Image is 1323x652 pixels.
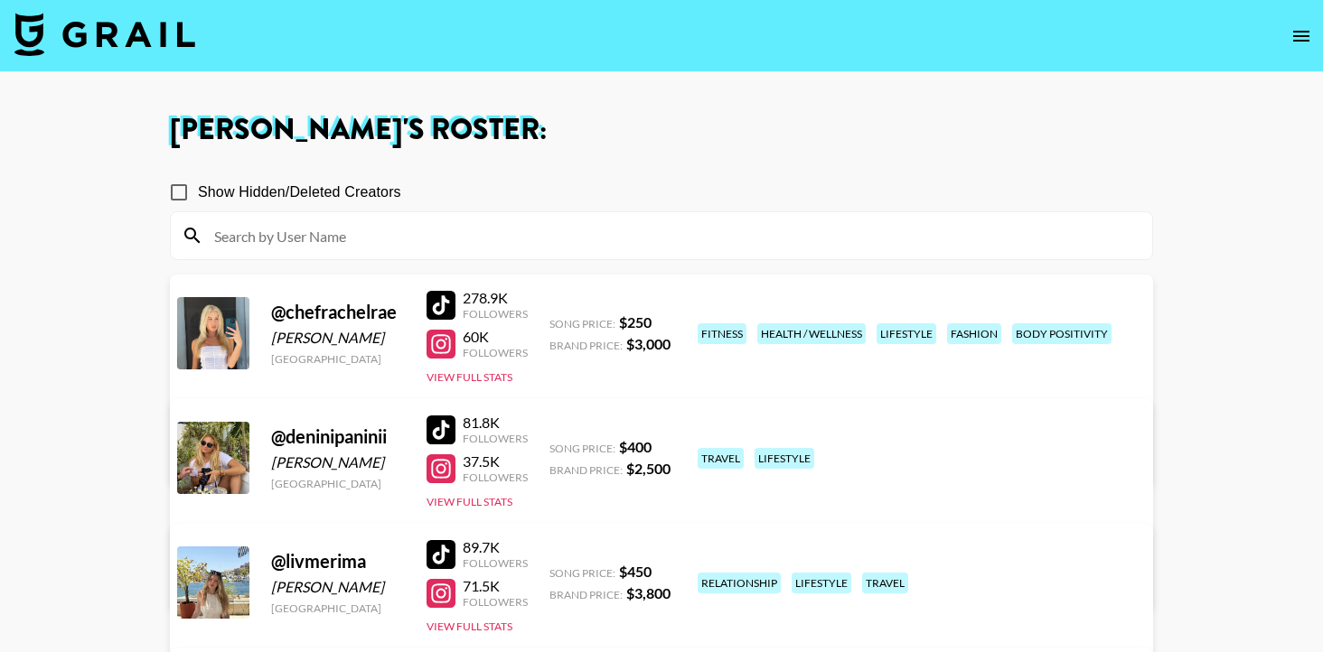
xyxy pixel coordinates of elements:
[463,470,528,484] div: Followers
[427,619,512,633] button: View Full Stats
[463,595,528,609] div: Followers
[463,328,528,346] div: 60K
[698,448,744,469] div: travel
[619,313,652,331] strong: $ 250
[463,452,528,470] div: 37.5K
[549,317,615,331] span: Song Price:
[271,477,405,490] div: [GEOGRAPHIC_DATA]
[271,425,405,448] div: @ deninipaninii
[626,460,671,477] strong: $ 2,500
[271,453,405,471] div: [PERSON_NAME]
[757,323,866,344] div: health / wellness
[626,335,671,352] strong: $ 3,000
[427,370,512,384] button: View Full Stats
[271,301,405,323] div: @ chefrachelrae
[549,442,615,455] span: Song Price:
[792,573,851,593] div: lifestyle
[549,588,623,601] span: Brand Price:
[271,578,405,596] div: [PERSON_NAME]
[463,414,528,432] div: 81.8K
[271,329,405,347] div: [PERSON_NAME]
[549,566,615,580] span: Song Price:
[170,116,1153,144] h1: [PERSON_NAME] 's Roster:
[1283,18,1319,54] button: open drawer
[271,550,405,573] div: @ livmerima
[427,495,512,508] button: View Full Stats
[463,307,528,321] div: Followers
[463,289,528,307] div: 278.9K
[463,432,528,445] div: Followers
[549,463,623,477] span: Brand Price:
[549,339,623,352] span: Brand Price:
[203,221,1141,250] input: Search by User Name
[1012,323,1112,344] div: body positivity
[198,182,401,203] span: Show Hidden/Deleted Creators
[862,573,908,593] div: travel
[698,323,746,344] div: fitness
[14,13,195,56] img: Grail Talent
[619,563,652,580] strong: $ 450
[271,352,405,366] div: [GEOGRAPHIC_DATA]
[271,601,405,615] div: [GEOGRAPHIC_DATA]
[463,577,528,595] div: 71.5K
[698,573,781,593] div: relationship
[877,323,936,344] div: lifestyle
[755,448,814,469] div: lifestyle
[947,323,1001,344] div: fashion
[463,346,528,359] div: Followers
[619,438,652,455] strong: $ 400
[463,538,528,556] div: 89.7K
[626,584,671,601] strong: $ 3,800
[463,556,528,570] div: Followers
